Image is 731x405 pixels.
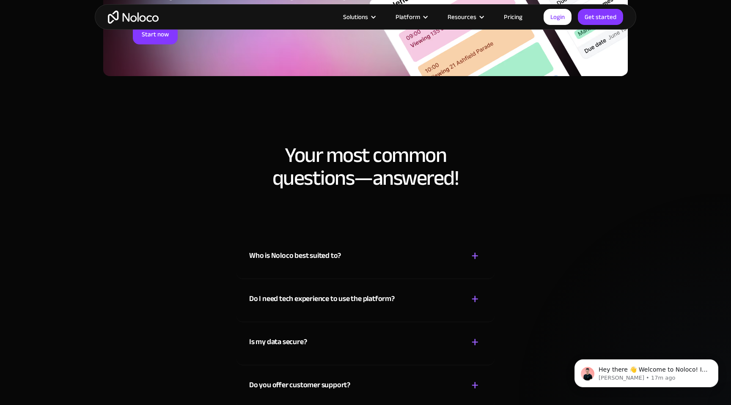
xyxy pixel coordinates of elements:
div: Do you offer customer support? [249,379,350,391]
div: + [471,378,479,393]
div: Is my data secure? [249,336,307,348]
div: Solutions [343,11,368,22]
div: + [471,249,479,263]
a: Get started [578,9,623,25]
div: + [471,335,479,350]
div: Resources [437,11,493,22]
iframe: Intercom notifications message [562,342,731,401]
a: home [108,11,159,24]
div: Solutions [333,11,385,22]
a: Pricing [493,11,533,22]
div: Who is Noloco best suited to? [249,249,341,262]
div: Resources [448,11,476,22]
div: Platform [385,11,437,22]
a: Start now [133,24,178,44]
div: + [471,292,479,306]
a: Login [544,9,572,25]
div: Platform [396,11,420,22]
div: Do I need tech experience to use the platform? [249,293,395,305]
